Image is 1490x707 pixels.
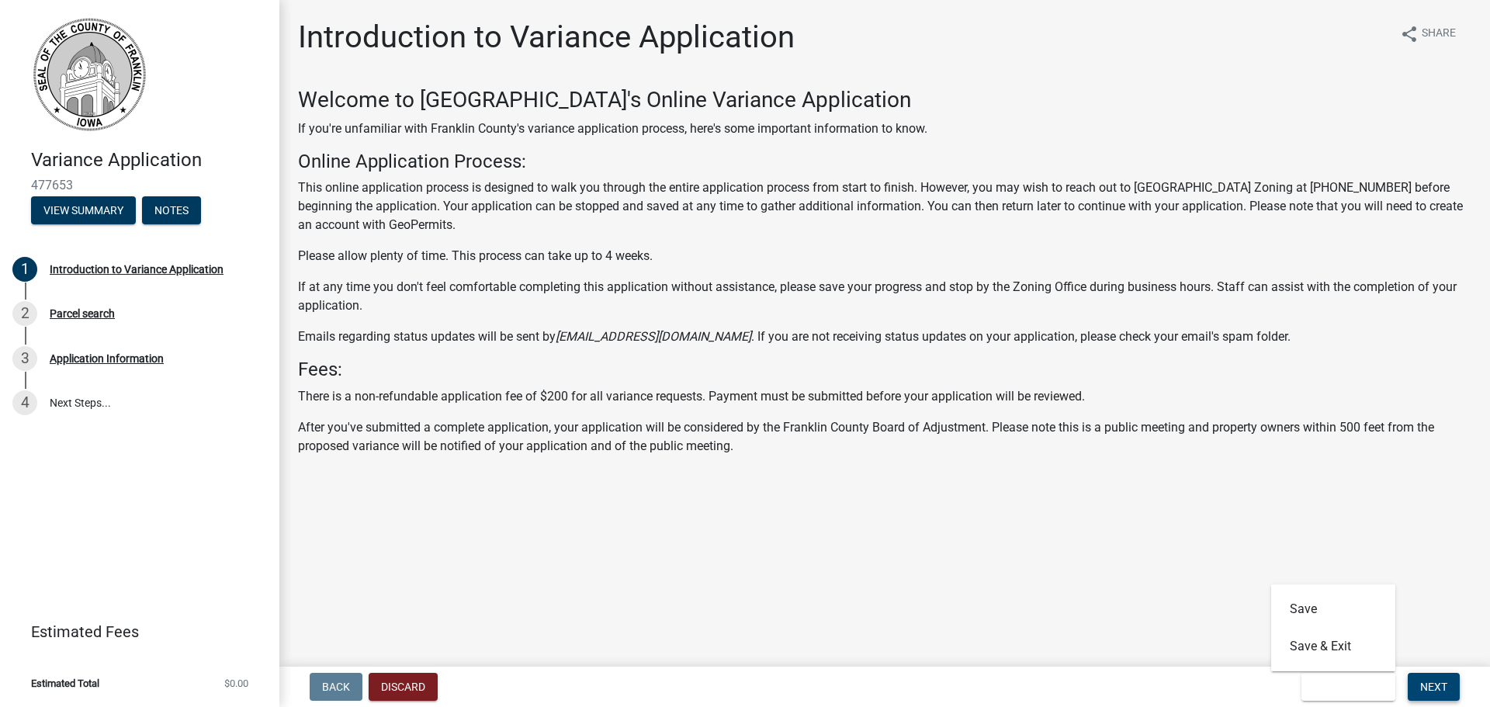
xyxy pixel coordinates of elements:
[298,418,1471,456] p: After you've submitted a complete application, your application will be considered by the Frankli...
[31,149,267,172] h4: Variance Application
[556,329,751,344] i: [EMAIL_ADDRESS][DOMAIN_NAME]
[322,681,350,693] span: Back
[50,353,164,364] div: Application Information
[298,120,1471,138] p: If you're unfamiliar with Franklin County's variance application process, here's some important i...
[298,151,1471,173] h4: Online Application Process:
[298,387,1471,406] p: There is a non-refundable application fee of $200 for all variance requests. Payment must be subm...
[12,346,37,371] div: 3
[298,178,1471,234] p: This online application process is designed to walk you through the entire application process fr...
[12,257,37,282] div: 1
[298,247,1471,265] p: Please allow plenty of time. This process can take up to 4 weeks.
[1422,25,1456,43] span: Share
[12,616,255,647] a: Estimated Fees
[1420,681,1447,693] span: Next
[1271,628,1395,665] button: Save & Exit
[142,205,201,217] wm-modal-confirm: Notes
[369,673,438,701] button: Discard
[298,359,1471,381] h4: Fees:
[298,328,1471,346] p: Emails regarding status updates will be sent by . If you are not receiving status updates on your...
[31,196,136,224] button: View Summary
[50,308,115,319] div: Parcel search
[31,678,99,688] span: Estimated Total
[1400,25,1419,43] i: share
[1301,673,1395,701] button: Save & Exit
[224,678,248,688] span: $0.00
[1408,673,1460,701] button: Next
[50,264,223,275] div: Introduction to Variance Application
[31,178,248,192] span: 477653
[298,19,795,56] h1: Introduction to Variance Application
[142,196,201,224] button: Notes
[1388,19,1468,49] button: shareShare
[310,673,362,701] button: Back
[1271,591,1395,628] button: Save
[298,87,1471,113] h3: Welcome to [GEOGRAPHIC_DATA]'s Online Variance Application
[1314,681,1374,693] span: Save & Exit
[12,390,37,415] div: 4
[12,301,37,326] div: 2
[298,278,1471,315] p: If at any time you don't feel comfortable completing this application without assistance, please ...
[31,205,136,217] wm-modal-confirm: Summary
[1271,584,1395,671] div: Save & Exit
[31,16,147,133] img: Franklin County, Iowa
